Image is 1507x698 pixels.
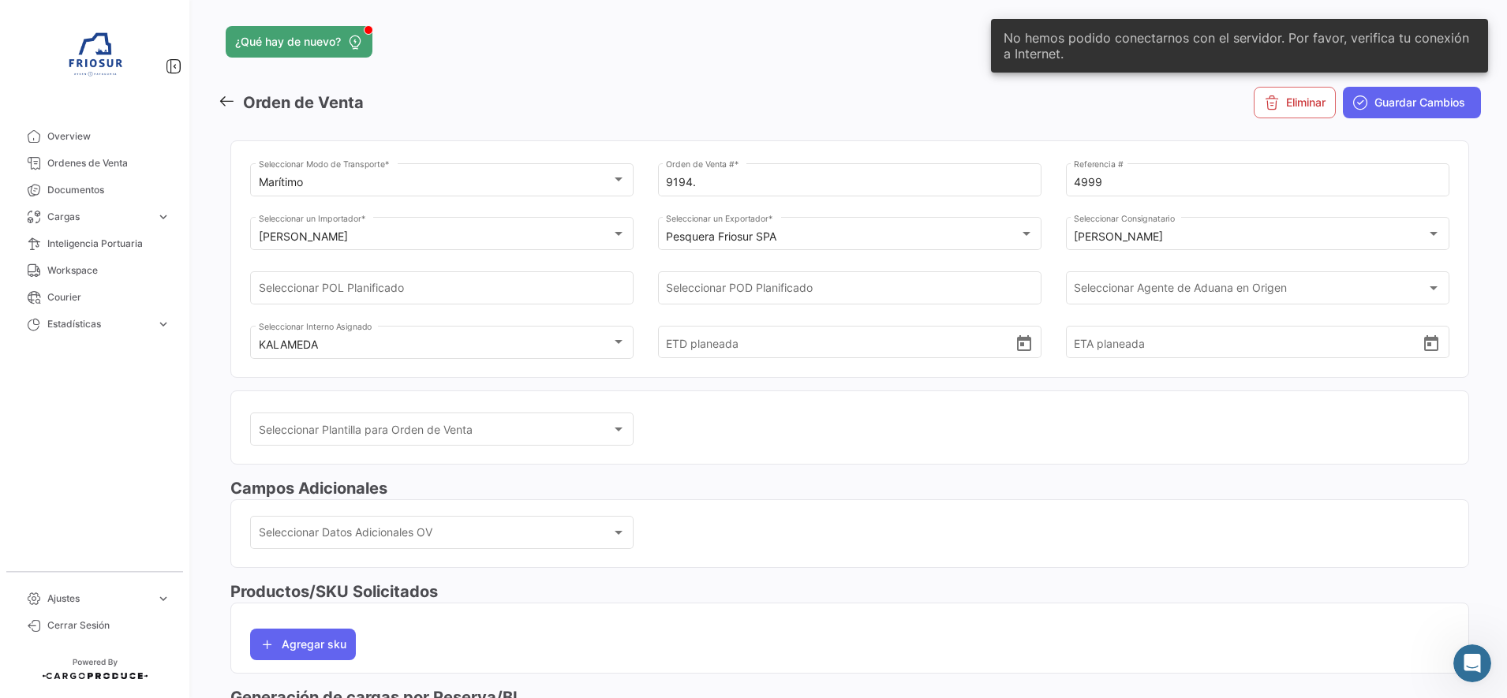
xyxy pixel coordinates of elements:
div: Ya debería aparecerte [13,343,159,378]
mat-select-trigger: KALAMEDA [259,338,318,351]
span: Ajustes [47,592,150,606]
span: Seleccionar Plantilla para Orden de Venta [259,426,611,439]
div: Katherine dice… [13,224,303,260]
div: gracias! [246,472,290,488]
mat-select-trigger: [PERSON_NAME] [259,230,348,243]
button: Guardar Cambios [1343,87,1481,118]
div: Katherine dice… [13,79,303,126]
div: perdón no dije nada jajaja [147,88,290,104]
div: Katherine dice… [13,43,303,79]
button: Inicio [247,6,277,36]
mat-select-trigger: Marítimo [259,175,303,188]
div: Apenas esté, te lo comento! [25,187,181,203]
div: Septiembre 29 [13,442,303,463]
div: [PERSON_NAME]! Ahora me pongo con eso [13,125,259,175]
a: Courier [13,284,177,311]
div: Ya debería aparecerte [25,353,147,368]
div: [PERSON_NAME] • Hace 3d [25,416,156,426]
span: Workspace [47,263,170,278]
span: Overview [47,129,170,144]
div: SII [264,43,303,77]
button: Open calendar [1015,334,1034,351]
span: ¿Qué hay de nuevo? [235,34,341,50]
button: go back [10,6,40,36]
span: expand_more [156,592,170,606]
button: Eliminar [1254,87,1336,118]
div: Juan dice… [13,177,303,225]
button: ¿Qué hay de nuevo? [226,26,372,58]
span: Documentos [47,183,170,197]
h3: Orden de Venta [243,91,364,114]
h3: Productos/SKU Solicitados [230,580,1469,603]
p: Activo hace 3d [77,20,152,35]
button: Enviar un mensaje… [271,510,296,536]
a: Workspace [13,257,177,284]
div: [PERSON_NAME]! Ahora me pongo con eso [25,135,246,166]
a: Overview [13,123,177,150]
button: Agregar sku [250,629,356,660]
span: Cargas [47,210,150,224]
div: gracias! [234,224,303,259]
a: Documentos [13,177,177,203]
div: Juan dice… [13,379,303,442]
a: Inteligencia Portuaria [13,230,177,257]
div: Muchas graciasss [25,388,122,404]
div: Apenas esté, te lo comento! [13,177,194,212]
span: Courier [47,290,170,304]
div: Katherine dice… [13,260,303,308]
button: Adjuntar un archivo [24,517,37,529]
button: Start recording [100,517,113,529]
span: expand_more [156,317,170,331]
div: Juan dice… [13,307,303,343]
iframe: Intercom live chat [1453,644,1491,682]
div: listoo! ahora si [25,316,107,332]
span: Ordenes de Venta [47,156,170,170]
div: Juan dice… [13,343,303,379]
div: alguna novedad? [196,270,290,286]
span: Cerrar Sesión [47,618,170,633]
div: listoo! ahora si [13,307,120,342]
span: Inteligencia Portuaria [47,237,170,251]
button: Open calendar [1422,334,1441,351]
div: gracias! [234,463,303,498]
span: Guardar Cambios [1374,95,1465,110]
div: gracias! [246,233,290,249]
div: Profile image for Juan [45,9,70,34]
div: perdón no dije nada jajaja [134,79,303,114]
mat-select-trigger: [PERSON_NAME] [1074,230,1163,243]
span: Seleccionar Agente de Aduana en Origen [1074,285,1427,298]
span: Seleccionar Datos Adicionales OV [259,529,611,543]
span: No hemos podido conectarnos con el servidor. Por favor, verifica tu conexión a Internet. [1004,30,1475,62]
span: expand_more [156,210,170,224]
textarea: Escribe un mensaje... [13,483,302,510]
div: Muchas graciasss[PERSON_NAME] • Hace 3d [13,379,135,413]
button: Selector de emoji [50,517,62,529]
div: Cerrar [277,6,305,35]
h1: [PERSON_NAME] [77,8,179,20]
mat-select-trigger: Pesquera Friosur SPA [666,230,776,243]
h3: Campos Adicionales [230,477,1469,499]
img: 6ea6c92c-e42a-4aa8-800a-31a9cab4b7b0.jpg [55,19,134,98]
div: Juan dice… [13,125,303,177]
div: Katherine dice… [13,463,303,517]
button: Selector de gif [75,517,88,529]
a: Ordenes de Venta [13,150,177,177]
div: alguna novedad? [183,260,303,295]
div: SII [277,52,290,68]
span: Estadísticas [47,317,150,331]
